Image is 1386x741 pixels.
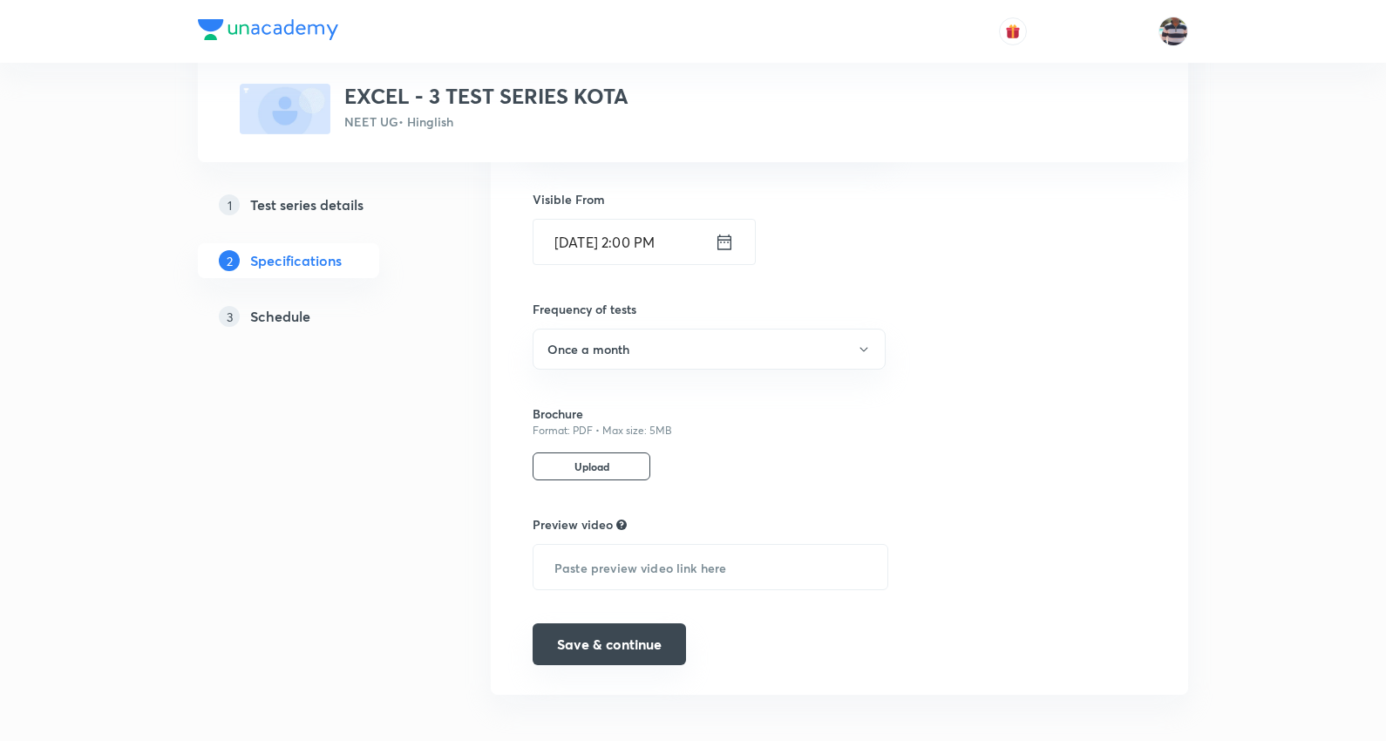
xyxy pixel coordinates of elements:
h5: Test series details [250,194,363,215]
h5: Specifications [250,250,342,271]
img: jugraj singh [1158,17,1188,46]
p: 3 [219,306,240,327]
h6: Brochure [533,404,888,423]
a: Company Logo [198,19,338,44]
h6: Frequency of tests [533,300,888,318]
input: Paste preview video link here [533,545,887,589]
h6: Preview video [533,515,613,534]
p: NEET UG • Hinglish [344,112,628,131]
button: avatar [999,17,1027,45]
button: Once a month [533,329,886,370]
img: Company Logo [198,19,338,40]
h6: Visible From [533,190,874,208]
p: Format: PDF • Max size: 5MB [533,423,888,438]
h5: Schedule [250,306,310,327]
h3: EXCEL - 3 TEST SERIES KOTA [344,84,628,109]
img: avatar [1005,24,1021,39]
p: Upload [533,452,650,480]
a: 3Schedule [198,299,435,334]
div: Explain about your course, what you’ll be teaching, how it will help learners in their preparation [616,517,627,533]
img: fallback-thumbnail.png [240,84,330,134]
p: 1 [219,194,240,215]
button: Save & continue [533,623,686,665]
p: 2 [219,250,240,271]
a: 1Test series details [198,187,435,222]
